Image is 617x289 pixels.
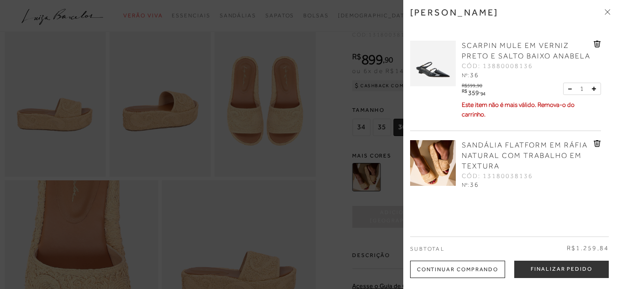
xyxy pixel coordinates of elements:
[514,261,609,278] button: Finalizar Pedido
[410,246,444,252] span: Subtotal
[468,89,479,96] span: 359
[462,41,591,62] a: SCARPIN MULE EM VERNIZ PRETO E SALTO BAIXO ANABELA
[479,89,485,94] i: ,
[470,181,479,188] span: 36
[470,71,479,79] span: 36
[410,140,456,186] img: SANDÁLIA FLATFORM EM RÁFIA NATURAL COM TRABALHO EM TEXTURA
[462,72,469,79] span: Nº:
[462,172,533,181] span: CÓD: 13180038136
[567,244,609,253] span: R$1.259,84
[462,101,575,118] span: Este item não é mais válido. Remova-o do carrinho.
[462,89,467,94] i: R$
[462,62,533,71] span: CÓD: 13880008136
[462,80,487,88] div: R$599,90
[580,84,584,94] span: 1
[410,261,505,278] div: Continuar Comprando
[480,91,485,96] span: 94
[410,7,499,18] h3: [PERSON_NAME]
[462,140,591,172] a: SANDÁLIA FLATFORM EM RÁFIA NATURAL COM TRABALHO EM TEXTURA
[462,141,588,170] span: SANDÁLIA FLATFORM EM RÁFIA NATURAL COM TRABALHO EM TEXTURA
[462,182,469,188] span: Nº:
[410,41,456,86] img: SCARPIN MULE EM VERNIZ PRETO E SALTO BAIXO ANABELA
[462,42,591,60] span: SCARPIN MULE EM VERNIZ PRETO E SALTO BAIXO ANABELA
